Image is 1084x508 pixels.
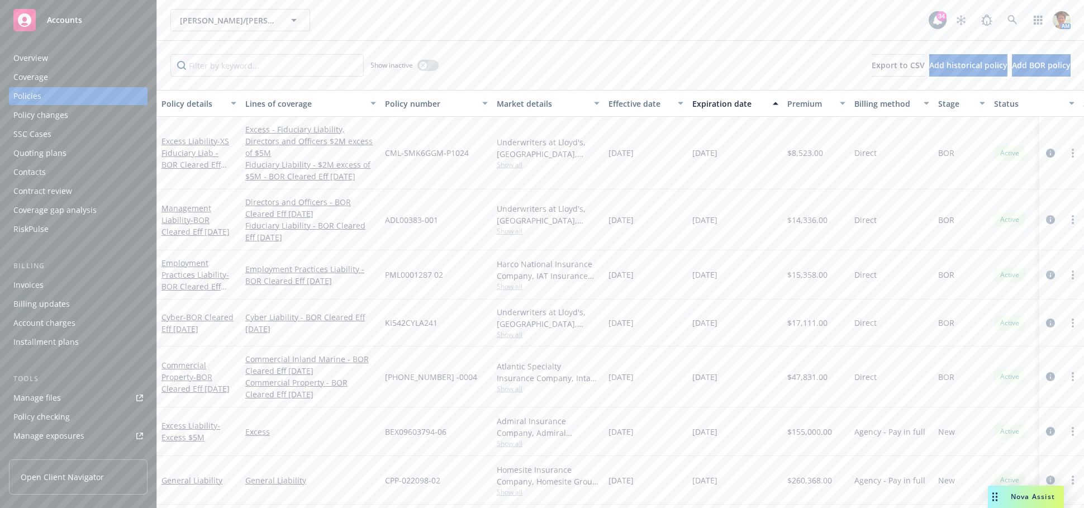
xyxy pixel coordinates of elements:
[245,474,376,486] a: General Liability
[692,147,717,159] span: [DATE]
[13,389,61,407] div: Manage files
[938,98,973,110] div: Stage
[787,317,828,329] span: $17,111.00
[787,214,828,226] span: $14,336.00
[787,426,832,438] span: $155,000.00
[934,90,990,117] button: Stage
[9,4,148,36] a: Accounts
[497,439,600,448] span: Show all
[1044,213,1057,226] a: circleInformation
[385,426,446,438] span: BEX09603794-06
[692,317,717,329] span: [DATE]
[988,486,1064,508] button: Nova Assist
[787,371,828,383] span: $47,831.00
[692,98,766,110] div: Expiration date
[872,54,925,77] button: Export to CSV
[497,282,600,291] span: Show all
[13,125,51,143] div: SSC Cases
[936,11,947,21] div: 34
[385,371,477,383] span: [PHONE_NUMBER] -0004
[854,269,877,281] span: Direct
[9,314,148,332] a: Account charges
[161,420,220,443] span: - Excess $5M
[13,87,41,105] div: Policies
[161,269,229,303] span: - BOR Cleared Eff [DATE]
[497,160,600,169] span: Show all
[938,371,954,383] span: BOR
[13,49,48,67] div: Overview
[692,214,717,226] span: [DATE]
[692,371,717,383] span: [DATE]
[692,426,717,438] span: [DATE]
[1066,146,1080,160] a: more
[1066,316,1080,330] a: more
[787,147,823,159] span: $8,523.00
[999,148,1021,158] span: Active
[929,54,1007,77] button: Add historical policy
[938,269,954,281] span: BOR
[608,214,634,226] span: [DATE]
[245,124,376,159] a: Excess - Fiduciary Liability, Directors and Officers $2M excess of $5M
[854,214,877,226] span: Direct
[608,98,671,110] div: Effective date
[929,60,1007,70] span: Add historical policy
[497,415,600,439] div: Admiral Insurance Company, Admiral Insurance Group ([PERSON_NAME] Corporation), Brown & Riding In...
[13,220,49,238] div: RiskPulse
[783,90,850,117] button: Premium
[1011,492,1055,501] span: Nova Assist
[161,203,230,237] a: Management Liability
[385,474,440,486] span: CPP-022098-02
[381,90,492,117] button: Policy number
[1012,54,1071,77] button: Add BOR policy
[1066,473,1080,487] a: more
[157,90,241,117] button: Policy details
[497,203,600,226] div: Underwriters at Lloyd's, [GEOGRAPHIC_DATA], [PERSON_NAME] of [GEOGRAPHIC_DATA]
[9,87,148,105] a: Policies
[161,360,230,394] a: Commercial Property
[497,487,600,497] span: Show all
[9,125,148,143] a: SSC Cases
[1044,146,1057,160] a: circleInformation
[854,474,925,486] span: Agency - Pay in full
[994,98,1062,110] div: Status
[21,471,104,483] span: Open Client Navigator
[385,317,438,329] span: KI542CYLA241
[13,295,70,313] div: Billing updates
[688,90,783,117] button: Expiration date
[13,106,68,124] div: Policy changes
[988,486,1002,508] div: Drag to move
[13,182,72,200] div: Contract review
[161,136,229,182] a: Excess Liability
[161,475,222,486] a: General Liability
[787,269,828,281] span: $15,358.00
[938,147,954,159] span: BOR
[245,311,376,335] a: Cyber Liability - BOR Cleared Eff [DATE]
[13,408,70,426] div: Policy checking
[1044,425,1057,438] a: circleInformation
[787,474,832,486] span: $260,368.00
[241,90,381,117] button: Lines of coverage
[9,427,148,445] span: Manage exposures
[1066,213,1080,226] a: more
[950,9,972,31] a: Stop snowing
[9,201,148,219] a: Coverage gap analysis
[9,408,148,426] a: Policy checking
[9,295,148,313] a: Billing updates
[497,98,587,110] div: Market details
[385,147,469,159] span: CML-SMK6GGM-P1024
[385,269,443,281] span: PML0001287 02
[608,269,634,281] span: [DATE]
[976,9,998,31] a: Report a Bug
[999,372,1021,382] span: Active
[161,312,234,334] span: - BOR Cleared Eff [DATE]
[245,220,376,243] a: Fiduciary Liability - BOR Cleared Eff [DATE]
[245,426,376,438] a: Excess
[170,54,364,77] input: Filter by keyword...
[497,226,600,236] span: Show all
[999,215,1021,225] span: Active
[497,384,600,393] span: Show all
[999,475,1021,485] span: Active
[1066,370,1080,383] a: more
[999,270,1021,280] span: Active
[497,330,600,339] span: Show all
